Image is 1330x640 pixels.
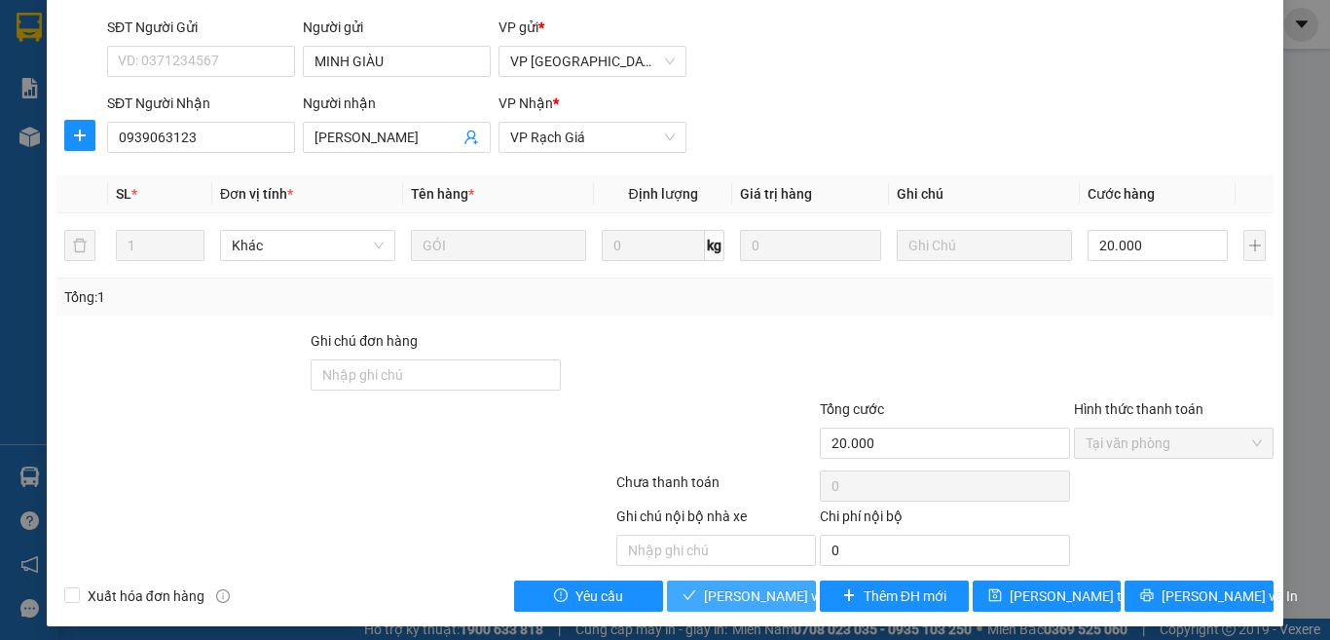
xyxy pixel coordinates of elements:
[554,588,568,604] span: exclamation-circle
[8,79,146,122] span: Địa chỉ:
[510,123,675,152] span: VP Rạch Giá
[31,9,301,36] strong: NHÀ XE [PERSON_NAME]
[411,230,586,261] input: VD: Bàn, Ghế
[820,581,969,612] button: plusThêm ĐH mới
[311,333,418,349] label: Ghi chú đơn hàng
[897,230,1072,261] input: Ghi Chú
[303,17,491,38] div: Người gửi
[116,186,131,202] span: SL
[149,111,311,154] strong: [STREET_ADDRESS] Châu
[149,44,323,87] span: VP [GEOGRAPHIC_DATA]
[303,93,491,114] div: Người nhận
[1010,585,1165,607] span: [PERSON_NAME] thay đổi
[820,506,1070,535] div: Chi phí nội bộ
[64,286,515,308] div: Tổng: 1
[220,186,293,202] span: Đơn vị tính
[463,130,479,145] span: user-add
[740,186,812,202] span: Giá trị hàng
[411,186,474,202] span: Tên hàng
[614,471,818,506] div: Chưa thanh toán
[1162,585,1298,607] span: [PERSON_NAME] và In
[8,55,109,76] span: VP Rạch Giá
[64,120,95,151] button: plus
[616,506,816,535] div: Ghi chú nội bộ nhà xe
[107,93,295,114] div: SĐT Người Nhận
[8,125,144,189] span: Điện thoại:
[311,359,561,391] input: Ghi chú đơn hàng
[514,581,663,612] button: exclamation-circleYêu cầu
[232,231,384,260] span: Khác
[107,17,295,38] div: SĐT Người Gửi
[820,401,884,417] span: Tổng cước
[740,230,880,261] input: 0
[973,581,1122,612] button: save[PERSON_NAME] thay đổi
[499,95,553,111] span: VP Nhận
[8,79,146,122] strong: 260A, [PERSON_NAME]
[80,585,212,607] span: Xuất hóa đơn hàng
[1243,230,1266,261] button: plus
[1088,186,1155,202] span: Cước hàng
[842,588,856,604] span: plus
[216,589,230,603] span: info-circle
[683,588,696,604] span: check
[149,90,311,154] span: Địa chỉ:
[988,588,1002,604] span: save
[65,128,94,143] span: plus
[1140,588,1154,604] span: printer
[667,581,816,612] button: check[PERSON_NAME] và Giao hàng
[864,585,946,607] span: Thêm ĐH mới
[64,230,95,261] button: delete
[1086,429,1262,458] span: Tại văn phòng
[575,585,623,607] span: Yêu cầu
[889,175,1080,213] th: Ghi chú
[1125,581,1274,612] button: printer[PERSON_NAME] và In
[704,585,891,607] span: [PERSON_NAME] và Giao hàng
[499,17,686,38] div: VP gửi
[510,47,675,76] span: VP Hà Tiên
[616,535,816,566] input: Nhập ghi chú
[1074,401,1203,417] label: Hình thức thanh toán
[705,230,724,261] span: kg
[628,186,697,202] span: Định lượng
